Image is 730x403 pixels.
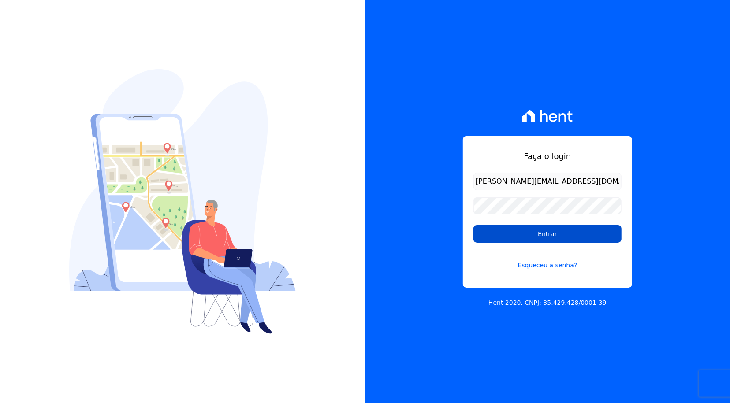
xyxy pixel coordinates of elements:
input: Entrar [473,225,622,243]
h1: Faça o login [473,150,622,162]
input: Email [473,173,622,190]
p: Hent 2020. CNPJ: 35.429.428/0001-39 [488,298,607,307]
a: Esqueceu a senha? [473,250,622,270]
img: Login [69,69,296,334]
